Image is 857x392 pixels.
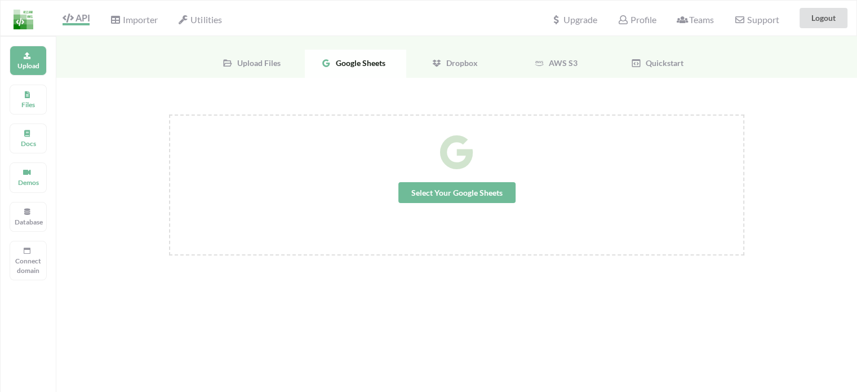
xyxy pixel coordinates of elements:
span: Dropbox [442,58,478,68]
p: Demos [15,178,42,187]
span: Teams [677,14,714,25]
span: AWS S3 [544,58,578,68]
button: Logout [800,8,847,28]
span: Support [734,15,779,24]
p: Connect domain [15,256,42,275]
span: Google Sheets [331,58,385,68]
span: API [63,12,90,23]
p: Files [15,100,42,109]
span: Quickstart [641,58,683,68]
span: Importer [110,14,157,25]
img: LogoIcon.png [14,10,33,29]
span: Upload Files [233,58,281,68]
span: Select Your Google Sheets [398,182,516,203]
span: Utilities [178,14,221,25]
p: Database [15,217,42,227]
p: Upload [15,61,42,71]
span: Profile [618,14,656,25]
p: Docs [15,139,42,148]
span: Upgrade [551,15,597,24]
